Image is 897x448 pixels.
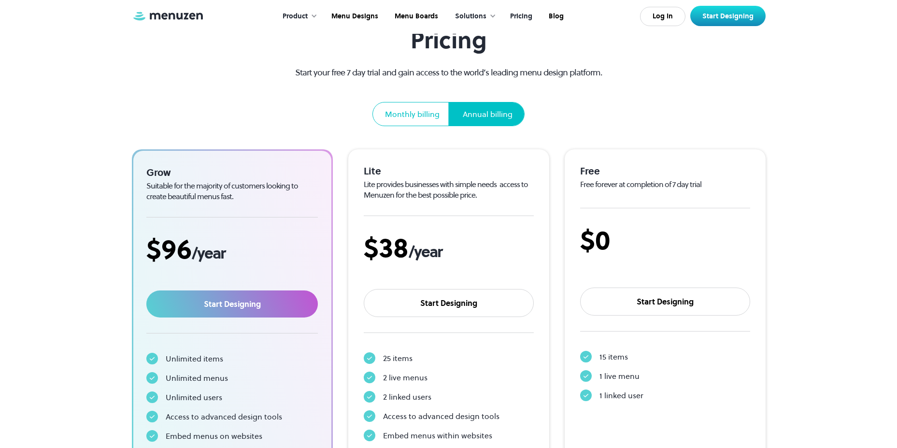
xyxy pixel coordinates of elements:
h1: Pricing [278,27,619,54]
div: Unlimited menus [166,372,228,384]
div: Access to advanced design tools [166,411,282,422]
div: Unlimited items [166,353,223,364]
div: $0 [580,224,750,256]
p: Start your free 7 day trial and gain access to the world’s leading menu design platform. [278,66,619,79]
div: 1 live menu [599,370,640,382]
span: /year [192,243,225,264]
a: Blog [540,1,571,31]
div: Access to advanced design tools [383,410,499,422]
a: Start Designing [690,6,766,26]
div: 15 items [599,351,628,362]
div: Grow [146,166,318,179]
div: 25 items [383,352,413,364]
div: Product [283,11,308,22]
div: $ [146,233,318,265]
div: 1 linked user [599,390,643,401]
a: Menu Designs [322,1,385,31]
div: Monthly billing [385,108,440,120]
span: 38 [379,229,409,266]
div: Unlimited users [166,391,222,403]
div: Embed menus within websites [383,430,492,441]
div: Solutions [445,1,501,31]
div: Free forever at completion of 7 day trial [580,179,750,190]
div: $ [364,231,534,264]
div: Lite [364,165,534,177]
a: Start Designing [580,288,750,316]
a: Log In [640,7,685,26]
a: Menu Boards [385,1,445,31]
a: Pricing [501,1,540,31]
div: Product [273,1,322,31]
div: Suitable for the majority of customers looking to create beautiful menus fast. [146,181,318,202]
div: Lite provides businesses with simple needs access to Menuzen for the best possible price. [364,179,534,200]
div: Embed menus on websites [166,430,262,442]
div: 2 live menus [383,372,427,383]
span: /year [409,241,442,262]
a: Start Designing [146,290,318,318]
div: Annual billing [463,108,513,120]
a: Start Designing [364,289,534,317]
div: 2 linked users [383,391,431,403]
div: Free [580,165,750,177]
div: Solutions [455,11,486,22]
span: 96 [161,231,192,268]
